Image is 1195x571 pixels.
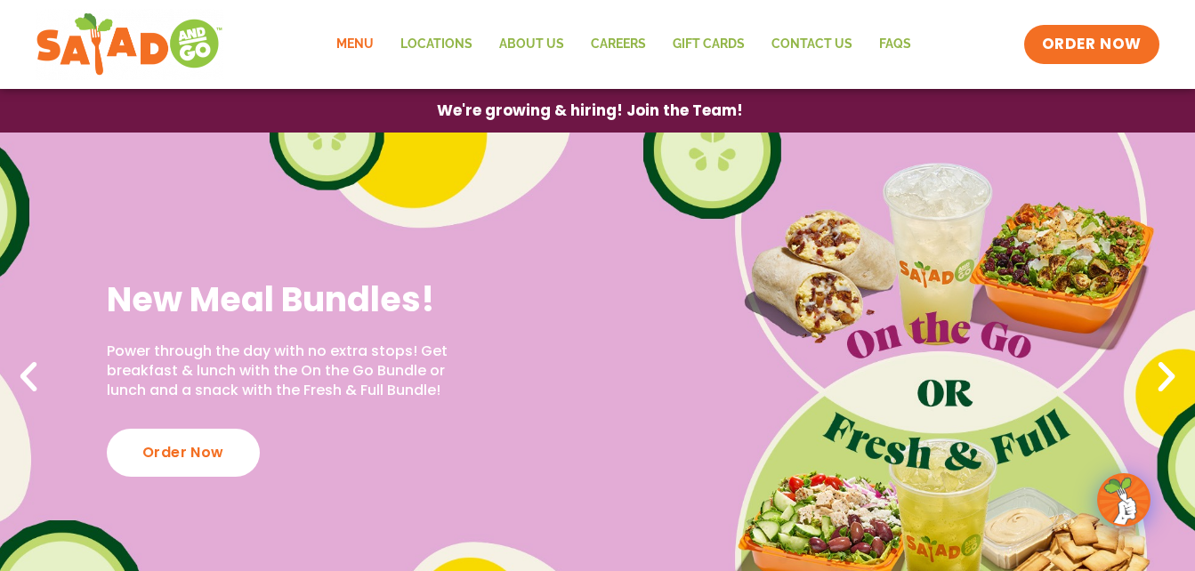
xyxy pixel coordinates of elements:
span: ORDER NOW [1042,34,1142,55]
a: ORDER NOW [1024,25,1159,64]
a: Menu [323,24,387,65]
a: Careers [577,24,659,65]
img: new-SAG-logo-768×292 [36,9,223,80]
a: Locations [387,24,486,65]
span: We're growing & hiring! Join the Team! [437,103,743,118]
div: Next slide [1147,358,1186,397]
div: Order Now [107,429,260,477]
a: Contact Us [758,24,866,65]
div: Previous slide [9,358,48,397]
nav: Menu [323,24,925,65]
a: We're growing & hiring! Join the Team! [410,90,770,132]
a: GIFT CARDS [659,24,758,65]
p: Power through the day with no extra stops! Get breakfast & lunch with the On the Go Bundle or lun... [107,342,466,401]
a: FAQs [866,24,925,65]
a: About Us [486,24,577,65]
h2: New Meal Bundles! [107,277,466,321]
img: wpChatIcon [1099,475,1149,525]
